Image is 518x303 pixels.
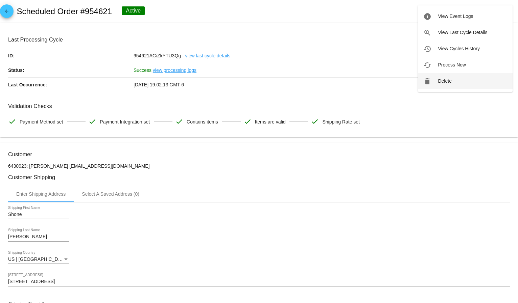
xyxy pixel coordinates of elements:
span: View Last Cycle Details [438,30,487,35]
mat-icon: delete [423,77,431,85]
mat-icon: history [423,45,431,53]
span: View Event Logs [438,13,473,19]
mat-icon: zoom_in [423,29,431,37]
mat-icon: info [423,12,431,21]
span: Process Now [438,62,466,67]
mat-icon: cached [423,61,431,69]
span: View Cycles History [438,46,479,51]
span: Delete [438,78,451,84]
